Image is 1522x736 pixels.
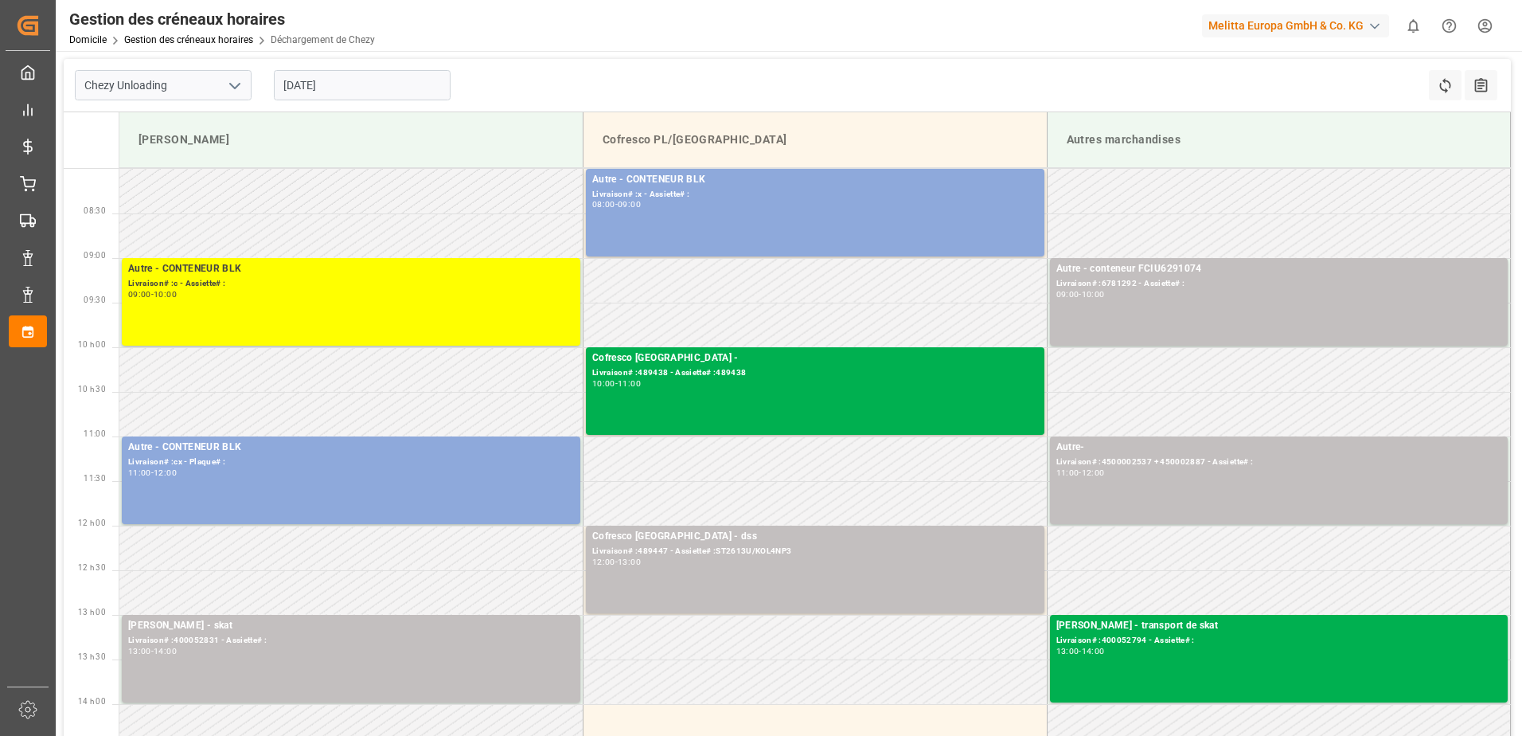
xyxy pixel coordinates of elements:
div: 10:00 [154,291,177,298]
button: Centre d’aide [1431,8,1467,44]
div: - [151,469,154,476]
span: 12 h 30 [78,563,106,572]
button: Melitta Europa GmbH & Co. KG [1202,10,1395,41]
div: - [1079,469,1081,476]
button: Afficher 0 nouvelles notifications [1395,8,1431,44]
div: Livraison# :400052794 - Assiette# : [1056,634,1502,648]
div: 10:00 [1082,291,1105,298]
div: [PERSON_NAME] - transport de skat [1056,618,1502,634]
a: Gestion des créneaux horaires [124,34,253,45]
div: 12:00 [1082,469,1105,476]
div: 12:00 [154,469,177,476]
span: 10 h 30 [78,385,106,393]
div: 11:00 [128,469,151,476]
div: 09:00 [1056,291,1079,298]
span: 13 h 00 [78,608,106,617]
div: 09:00 [128,291,151,298]
div: 11:00 [1056,469,1079,476]
input: JJ-MM-AAAA [274,70,451,100]
div: - [1079,648,1081,655]
span: 13 h 30 [78,652,106,661]
div: 09:00 [618,201,641,208]
div: Autres marchandises [1060,125,1498,155]
button: Ouvrir le menu [222,73,246,98]
div: Livraison# :c - Assiette# : [128,277,574,291]
div: 08:00 [592,201,615,208]
div: 13:00 [618,558,641,566]
span: 09:00 [84,251,106,260]
div: Autre - CONTENEUR BLK [592,172,1038,188]
div: Autre- [1056,440,1502,456]
div: Livraison# :x - Assiette# : [592,188,1038,202]
div: Livraison# :6781292 - Assiette# : [1056,277,1502,291]
div: - [615,380,618,387]
div: 14:00 [1082,648,1105,655]
div: Cofresco [GEOGRAPHIC_DATA] - [592,350,1038,366]
div: Livraison# :489447 - Assiette# :ST2613U/KOL4NP3 [592,545,1038,558]
div: [PERSON_NAME] [132,125,570,155]
span: 14 h 00 [78,697,106,706]
span: 09:30 [84,296,106,304]
div: Livraison# :4500002537 + 450002887 - Assiette# : [1056,456,1502,469]
div: - [1079,291,1081,298]
span: 10 h 00 [78,340,106,349]
div: Autre - CONTENEUR BLK [128,261,574,277]
div: Autre - conteneur FCIU6291074 [1056,261,1502,277]
a: Domicile [69,34,107,45]
div: Cofresco [GEOGRAPHIC_DATA] - dss [592,529,1038,545]
div: 13:00 [128,648,151,655]
div: [PERSON_NAME] - skat [128,618,574,634]
div: - [151,291,154,298]
font: Melitta Europa GmbH & Co. KG [1208,18,1364,34]
div: 11:00 [618,380,641,387]
span: 11:30 [84,474,106,483]
span: 12 h 00 [78,519,106,527]
span: 08:30 [84,206,106,215]
div: Livraison# :400052831 - Assiette# : [128,634,574,648]
div: Livraison# :cx - Plaque# : [128,456,574,469]
div: Cofresco PL/[GEOGRAPHIC_DATA] [596,125,1034,155]
span: 11:00 [84,429,106,438]
div: 12:00 [592,558,615,566]
div: 10:00 [592,380,615,387]
div: - [151,648,154,655]
div: Livraison# :489438 - Assiette# :489438 [592,366,1038,380]
div: 13:00 [1056,648,1079,655]
input: Type à rechercher/sélectionner [75,70,252,100]
div: Gestion des créneaux horaires [69,7,375,31]
div: Autre - CONTENEUR BLK [128,440,574,456]
div: 14:00 [154,648,177,655]
div: - [615,201,618,208]
div: - [615,558,618,566]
